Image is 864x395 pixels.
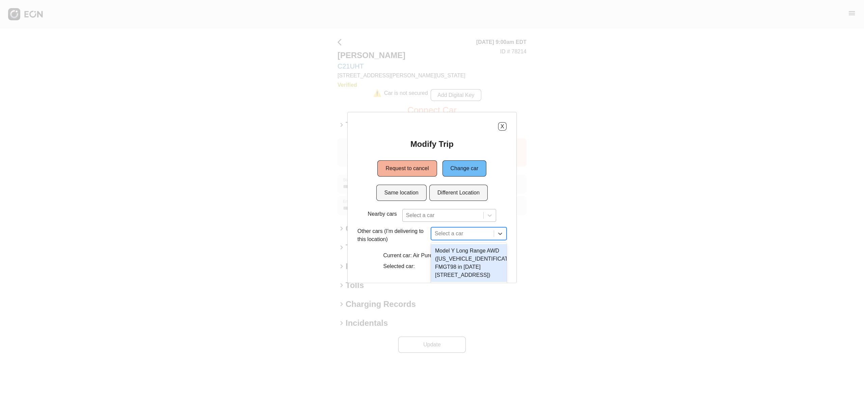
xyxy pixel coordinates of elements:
[357,227,428,243] p: Other cars (I'm delivering to this location)
[410,139,454,150] h2: Modify Trip
[383,262,481,270] p: Selected car:
[498,122,507,131] button: X
[431,282,507,320] div: Model X AWD ([US_VEHICLE_IDENTIFICATION_NUMBER] S61VJA in [DATE][STREET_ADDRESS])
[442,160,487,177] button: Change car
[368,210,397,218] p: Nearby cars
[431,244,507,282] div: Model Y Long Range AWD ([US_VEHICLE_IDENTIFICATION_NUMBER] FMGT98 in [DATE][STREET_ADDRESS])
[429,185,488,201] button: Different Location
[383,252,481,260] p: Current car: Air Pure (C21UHT in 11101)
[378,160,437,177] button: Request to cancel
[376,185,427,201] button: Same location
